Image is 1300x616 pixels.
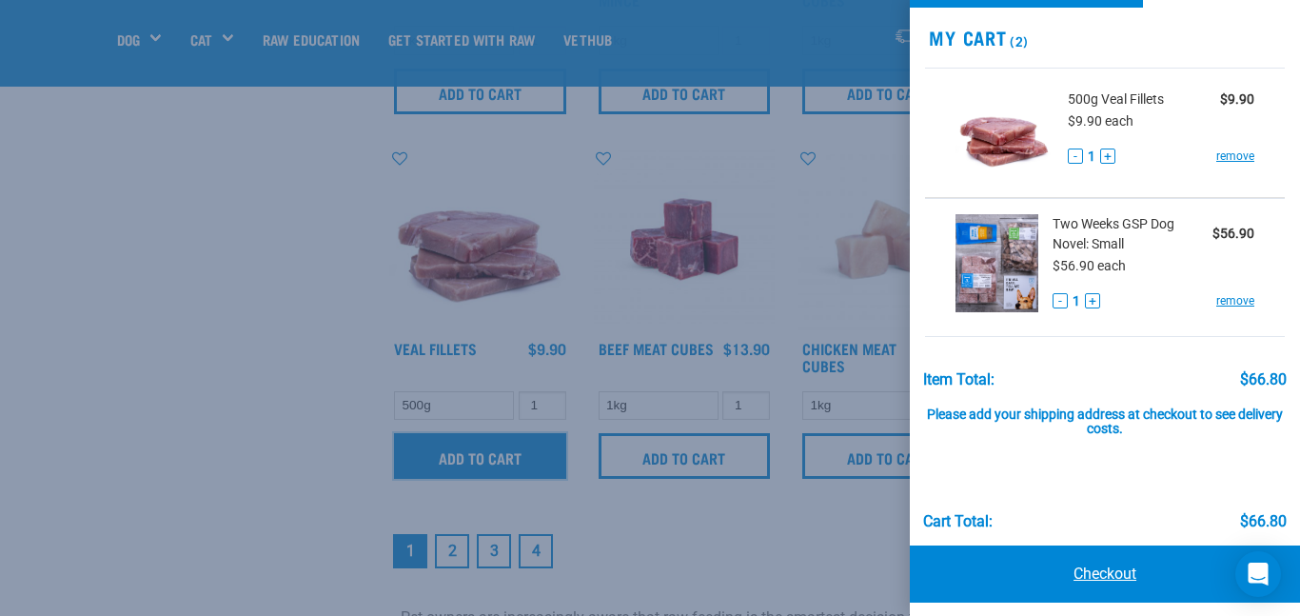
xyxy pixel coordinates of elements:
[1212,226,1254,241] strong: $56.90
[1068,89,1164,109] span: 500g Veal Fillets
[1235,551,1281,597] div: Open Intercom Messenger
[1068,113,1133,129] span: $9.90 each
[1240,513,1287,530] div: $66.80
[1216,148,1254,165] a: remove
[1007,37,1029,44] span: (2)
[1216,292,1254,309] a: remove
[1073,291,1080,311] span: 1
[1100,149,1115,164] button: +
[923,371,995,388] div: Item Total:
[955,84,1054,182] img: Veal Fillets
[1085,293,1100,308] button: +
[923,513,993,530] div: Cart total:
[1053,293,1068,308] button: -
[923,388,1288,438] div: Please add your shipping address at checkout to see delivery costs.
[1053,258,1126,273] span: $56.90 each
[1053,214,1212,254] span: Two Weeks GSP Dog Novel: Small
[910,27,1300,49] h2: My Cart
[1088,147,1095,167] span: 1
[955,214,1038,312] img: Get Started Dog (Novel)
[1068,149,1083,164] button: -
[1220,91,1254,107] strong: $9.90
[910,546,1300,603] a: Checkout
[1240,371,1287,388] div: $66.80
